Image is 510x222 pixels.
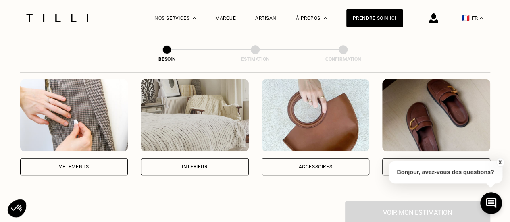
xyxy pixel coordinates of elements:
[262,79,370,151] img: Accessoires
[23,14,91,22] img: Logo du service de couturière Tilli
[141,79,249,151] img: Intérieur
[346,9,403,27] a: Prendre soin ici
[20,79,128,151] img: Vêtements
[382,79,490,151] img: Chaussures
[462,14,470,22] span: 🇫🇷
[480,17,483,19] img: menu déroulant
[298,164,332,169] div: Accessoires
[127,56,207,62] div: Besoin
[215,56,296,62] div: Estimation
[429,13,438,23] img: icône connexion
[193,17,196,19] img: Menu déroulant
[255,15,277,21] a: Artisan
[389,161,502,183] p: Bonjour, avez-vous des questions?
[324,17,327,19] img: Menu déroulant à propos
[303,56,383,62] div: Confirmation
[182,164,207,169] div: Intérieur
[215,15,236,21] a: Marque
[496,158,504,167] button: X
[59,164,89,169] div: Vêtements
